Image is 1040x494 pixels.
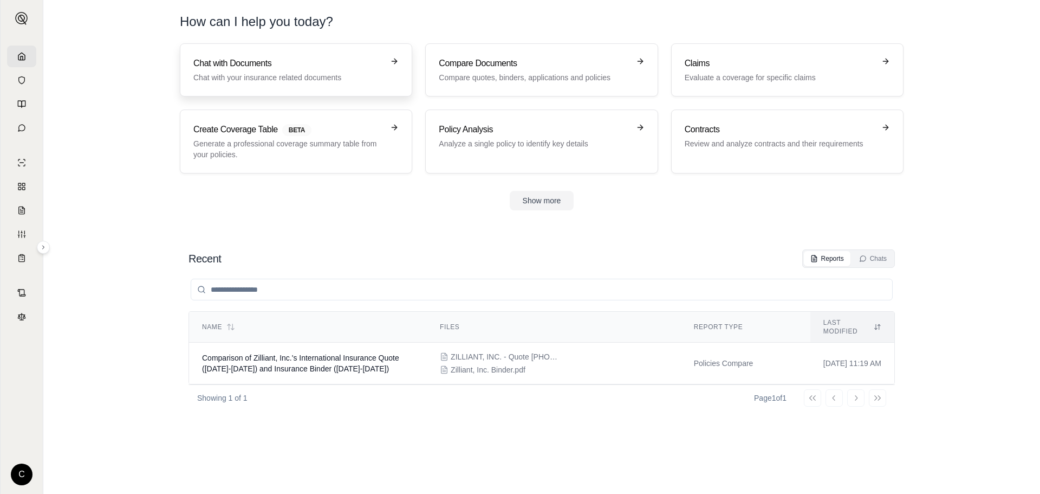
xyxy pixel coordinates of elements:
[7,247,36,269] a: Coverage Table
[810,254,844,263] div: Reports
[7,117,36,139] a: Chat
[188,251,221,266] h2: Recent
[15,12,28,25] img: Expand sidebar
[510,191,574,210] button: Show more
[7,306,36,328] a: Legal Search Engine
[853,251,893,266] button: Chats
[202,354,399,373] span: Comparison of Zilliant, Inc.'s International Insurance Quote (2025-2026) and Insurance Binder (20...
[804,251,850,266] button: Reports
[11,8,32,29] button: Expand sidebar
[439,123,629,136] h3: Policy Analysis
[193,57,383,70] h3: Chat with Documents
[681,343,810,384] td: Policies Compare
[7,46,36,67] a: Home
[193,72,383,83] p: Chat with your insurance related documents
[439,57,629,70] h3: Compare Documents
[7,200,36,221] a: Claim Coverage
[7,152,36,174] a: Single Policy
[754,393,786,403] div: Page 1 of 1
[180,110,412,174] a: Create Coverage TableBETAGenerate a professional coverage summary table from your policies.
[451,351,559,362] span: ZILLIANT, INC. - Quote (1-1) 09-23-2025.pdf
[823,318,881,336] div: Last modified
[193,138,383,160] p: Generate a professional coverage summary table from your policies.
[810,343,894,384] td: [DATE] 11:19 AM
[425,110,658,174] a: Policy AnalysisAnalyze a single policy to identify key details
[202,323,414,331] div: Name
[7,223,36,245] a: Custom Report
[193,123,383,136] h3: Create Coverage Table
[11,464,32,485] div: C
[685,123,875,136] h3: Contracts
[7,282,36,304] a: Contract Analysis
[37,241,50,254] button: Expand sidebar
[671,43,903,97] a: ClaimsEvaluate a coverage for specific claims
[685,72,875,83] p: Evaluate a coverage for specific claims
[451,364,525,375] span: Zilliant, Inc. Binder.pdf
[671,110,903,174] a: ContractsReview and analyze contracts and their requirements
[439,138,629,149] p: Analyze a single policy to identify key details
[685,138,875,149] p: Review and analyze contracts and their requirements
[7,93,36,115] a: Prompt Library
[197,393,248,403] p: Showing 1 of 1
[439,72,629,83] p: Compare quotes, binders, applications and policies
[282,124,311,136] span: BETA
[180,43,412,97] a: Chat with DocumentsChat with your insurance related documents
[685,57,875,70] h3: Claims
[859,254,887,263] div: Chats
[681,312,810,343] th: Report Type
[7,69,36,91] a: Documents Vault
[180,13,903,30] h1: How can I help you today?
[425,43,658,97] a: Compare DocumentsCompare quotes, binders, applications and policies
[427,312,681,343] th: Files
[7,176,36,197] a: Policy Comparisons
